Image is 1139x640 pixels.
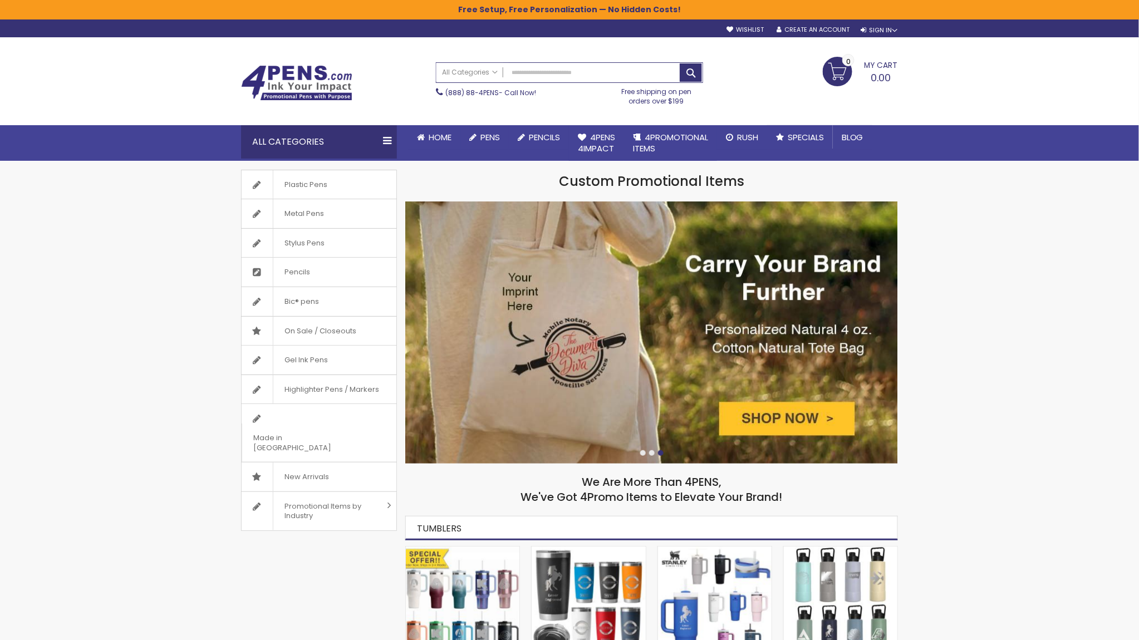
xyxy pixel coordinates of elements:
[509,125,569,150] a: Pencils
[273,462,340,491] span: New Arrivals
[241,125,397,159] div: All Categories
[442,68,498,77] span: All Categories
[823,57,898,85] a: 0.00 0
[273,258,321,287] span: Pencils
[242,375,396,404] a: Highlighter Pens / Markers
[842,131,863,143] span: Blog
[633,131,708,154] span: 4PROMOTIONAL ITEMS
[445,88,499,97] a: (888) 88-4PENS
[610,83,704,105] div: Free shipping on pen orders over $199
[273,199,335,228] span: Metal Pens
[532,546,645,555] a: Custom Authentic YETI® 20 Oz. Tumbler
[784,546,897,555] a: Personalized 67 Oz. Hydrapeak Adventure Water Bottle
[273,346,339,375] span: Gel Ink Pens
[436,63,503,81] a: All Categories
[241,65,352,101] img: 4Pens Custom Pens and Promotional Products
[242,199,396,228] a: Metal Pens
[777,26,850,34] a: Create an Account
[846,56,851,67] span: 0
[726,26,764,34] a: Wishlist
[405,516,898,541] h2: Tumblers
[242,404,396,462] a: Made in [GEOGRAPHIC_DATA]
[460,125,509,150] a: Pens
[406,546,519,555] a: 30 Oz. RTIC® Road Trip Tumbler - Special Pricing
[445,88,536,97] span: - Call Now!
[242,170,396,199] a: Plastic Pens
[871,71,891,85] span: 0.00
[569,125,624,161] a: 4Pens4impact
[242,346,396,375] a: Gel Ink Pens
[405,173,898,190] h1: Custom Promotional Items
[242,492,396,530] a: Promotional Items by Industry
[717,125,767,150] a: Rush
[273,287,330,316] span: Bic® pens
[833,125,872,150] a: Blog
[408,125,460,150] a: Home
[273,375,390,404] span: Highlighter Pens / Markers
[529,131,560,143] span: Pencils
[242,317,396,346] a: On Sale / Closeouts
[242,258,396,287] a: Pencils
[242,462,396,491] a: New Arrivals
[273,317,367,346] span: On Sale / Closeouts
[578,131,615,154] span: 4Pens 4impact
[624,125,717,161] a: 4PROMOTIONALITEMS
[242,229,396,258] a: Stylus Pens
[788,131,824,143] span: Specials
[405,475,898,505] h2: We Are More Than 4PENS, We've Got 4Promo Items to Elevate Your Brand!
[429,131,451,143] span: Home
[861,26,898,35] div: Sign In
[242,424,369,462] span: Made in [GEOGRAPHIC_DATA]
[737,131,758,143] span: Rush
[242,287,396,316] a: Bic® pens
[658,546,772,555] a: Personalized 30 Oz. Stanley Quencher Straw Tumbler
[273,229,336,258] span: Stylus Pens
[273,170,338,199] span: Plastic Pens
[273,492,383,530] span: Promotional Items by Industry
[767,125,833,150] a: Specials
[480,131,500,143] span: Pens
